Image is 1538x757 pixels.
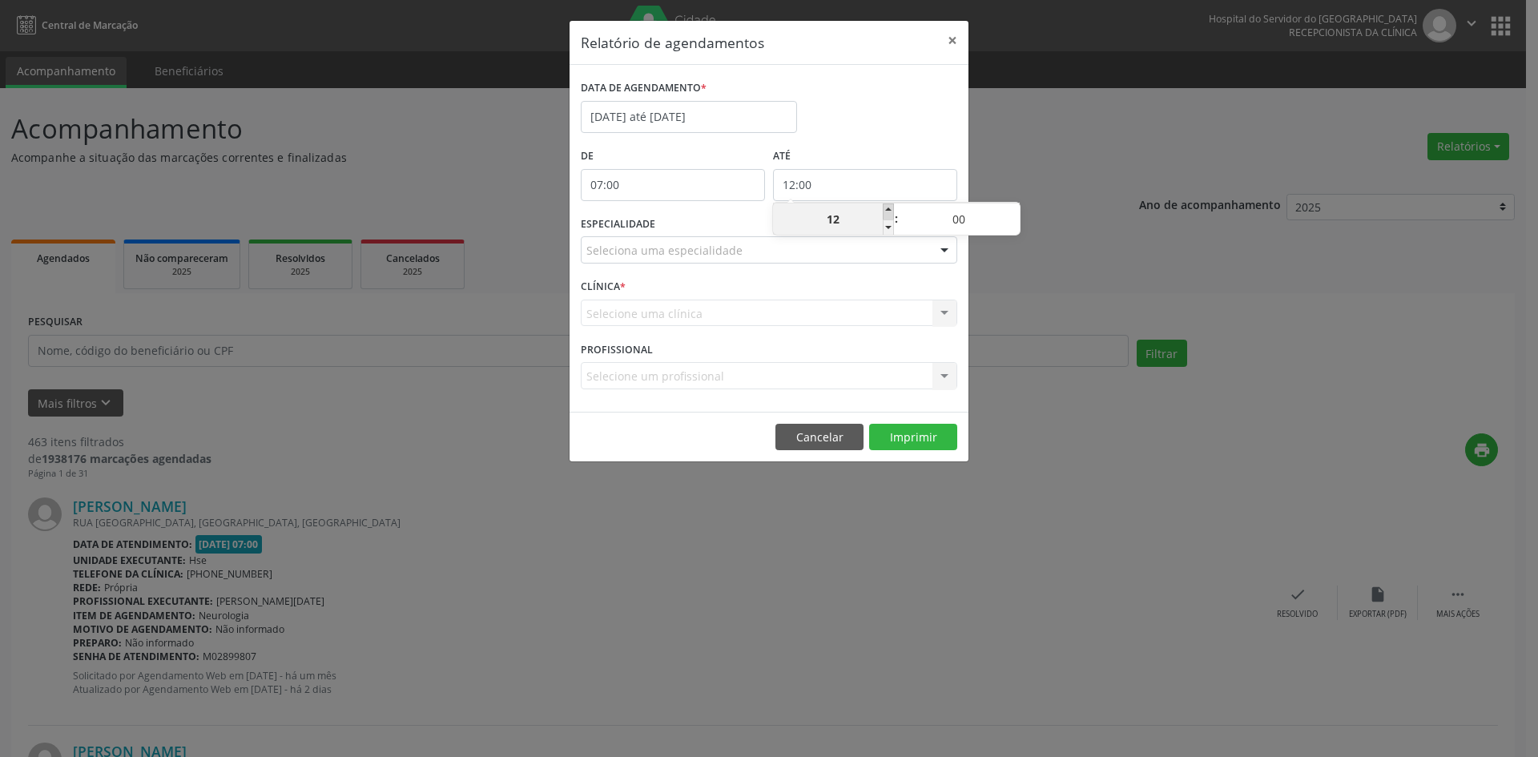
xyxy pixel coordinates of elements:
[581,76,707,101] label: DATA DE AGENDAMENTO
[581,144,765,169] label: De
[581,169,765,201] input: Selecione o horário inicial
[899,203,1020,236] input: Minute
[773,144,957,169] label: ATÉ
[581,212,655,237] label: ESPECIALIDADE
[586,242,743,259] span: Seleciona uma especialidade
[775,424,864,451] button: Cancelar
[581,337,653,362] label: PROFISSIONAL
[773,203,894,236] input: Hour
[773,169,957,201] input: Selecione o horário final
[894,203,899,235] span: :
[581,101,797,133] input: Selecione uma data ou intervalo
[936,21,968,60] button: Close
[581,32,764,53] h5: Relatório de agendamentos
[581,275,626,300] label: CLÍNICA
[869,424,957,451] button: Imprimir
